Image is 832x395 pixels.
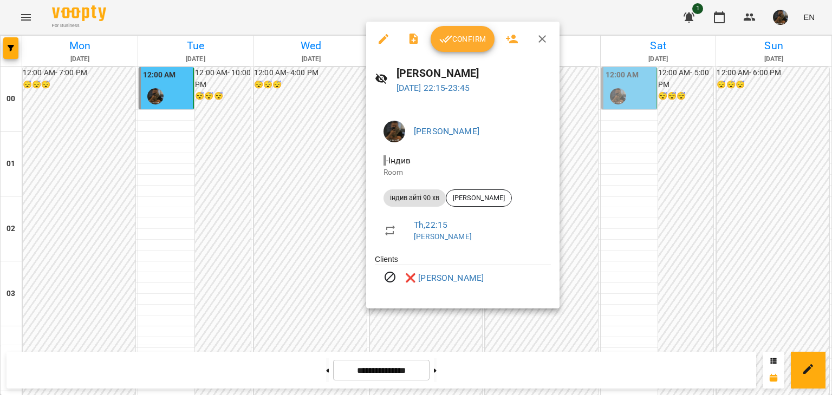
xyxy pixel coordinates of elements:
[414,220,447,230] a: Th , 22:15
[446,193,511,203] span: [PERSON_NAME]
[383,193,446,203] span: індив айті 90 хв
[383,167,542,178] p: Room
[431,26,495,52] button: Confirm
[405,272,484,285] a: ❌ [PERSON_NAME]
[446,189,512,207] div: [PERSON_NAME]
[414,232,472,241] a: [PERSON_NAME]
[439,32,486,45] span: Confirm
[414,126,479,136] a: [PERSON_NAME]
[383,271,396,284] svg: Visit canceled
[396,83,470,93] a: [DATE] 22:15-23:45
[383,155,413,166] span: - Індив
[383,121,405,142] img: 38836d50468c905d322a6b1b27ef4d16.jpg
[375,254,551,295] ul: Clients
[396,65,551,82] h6: [PERSON_NAME]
